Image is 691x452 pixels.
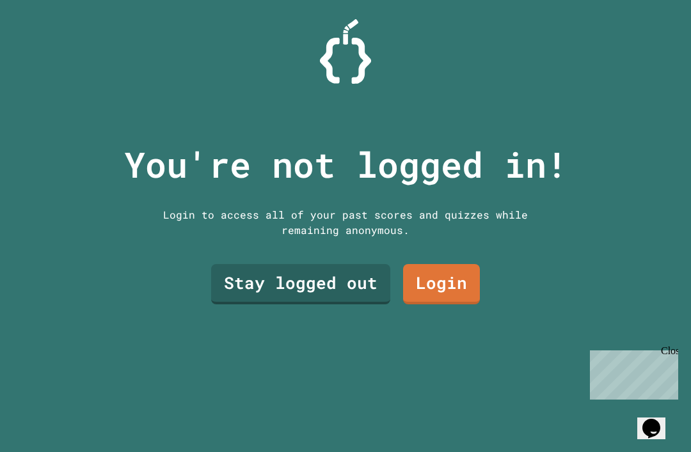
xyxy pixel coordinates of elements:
[637,401,678,439] iframe: chat widget
[403,264,480,304] a: Login
[585,345,678,400] iframe: chat widget
[124,138,568,191] p: You're not logged in!
[154,207,537,238] div: Login to access all of your past scores and quizzes while remaining anonymous.
[320,19,371,84] img: Logo.svg
[211,264,390,304] a: Stay logged out
[5,5,88,81] div: Chat with us now!Close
